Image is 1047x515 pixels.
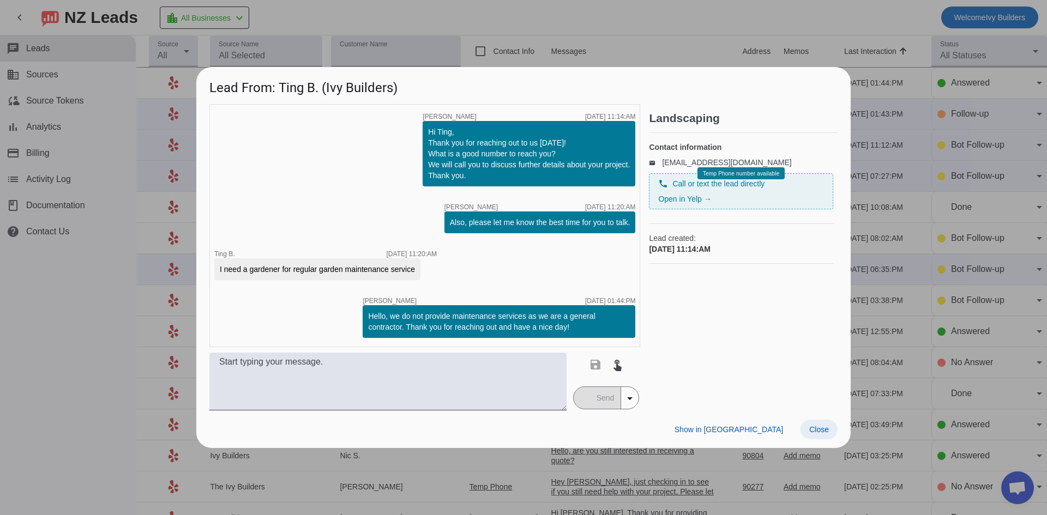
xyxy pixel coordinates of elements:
mat-icon: arrow_drop_down [623,392,636,405]
span: Show in [GEOGRAPHIC_DATA] [675,425,783,434]
div: Also, please let me know the best time for you to talk.​ [450,217,630,228]
div: [DATE] 11:14:AM [585,113,635,120]
span: [PERSON_NAME] [444,204,498,210]
h1: Lead From: Ting B. (Ivy Builders) [196,67,851,104]
span: Ting B. [214,250,235,258]
div: [DATE] 01:44:PM [585,298,635,304]
a: Open in Yelp → [658,195,711,203]
div: [DATE] 11:20:AM [585,204,635,210]
button: Show in [GEOGRAPHIC_DATA] [666,420,792,439]
mat-icon: email [649,160,662,165]
a: [EMAIL_ADDRESS][DOMAIN_NAME] [662,158,791,167]
h4: Contact information [649,142,833,153]
span: [PERSON_NAME] [363,298,417,304]
div: I need a gardener for regular garden maintenance service [220,264,415,275]
span: Lead created: [649,233,833,244]
mat-icon: phone [658,179,668,189]
div: [DATE] 11:14:AM [649,244,833,255]
div: Hi Ting, Thank you for reaching out to us [DATE]! What is a good number to reach you? We will cal... [428,126,630,181]
div: Hello, we do not provide maintenance services as we are a general contractor. Thank you for reach... [368,311,630,332]
mat-icon: touch_app [611,358,624,371]
button: Close [801,420,838,439]
span: Temp Phone number available [703,171,779,177]
h2: Landscaping [649,113,838,124]
span: Call or text the lead directly [672,178,765,189]
span: Close [809,425,829,434]
div: [DATE] 11:20:AM [387,251,437,257]
span: [PERSON_NAME] [423,113,477,120]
